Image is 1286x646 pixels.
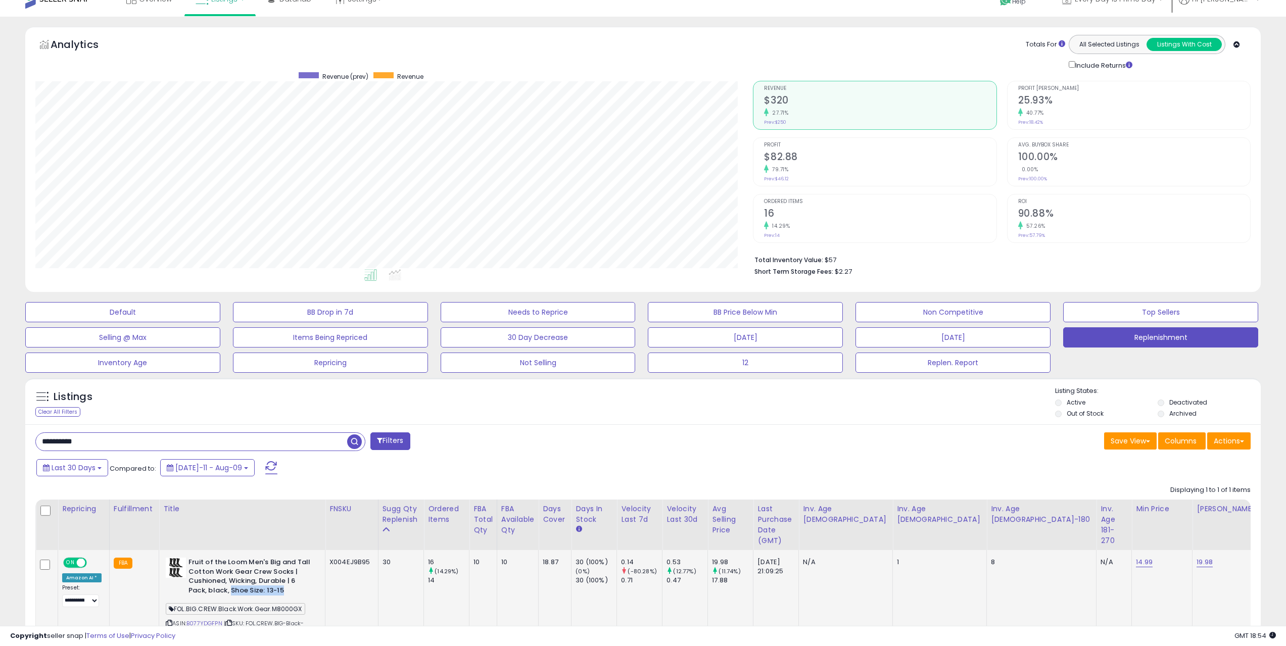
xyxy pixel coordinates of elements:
button: [DATE]-11 - Aug-09 [160,459,255,476]
span: Profit [PERSON_NAME] [1018,86,1250,91]
span: ON [64,559,77,567]
div: Preset: [62,584,102,607]
h2: $320 [764,94,996,108]
th: Please note that this number is a calculation based on your required days of coverage and your ve... [378,500,424,550]
div: Velocity Last 30d [666,504,703,525]
small: Prev: 18.42% [1018,119,1043,125]
div: 0.47 [666,576,707,585]
div: Repricing [62,504,105,514]
label: Active [1067,398,1085,407]
span: Columns [1165,436,1197,446]
span: Revenue (prev) [322,72,368,81]
label: Deactivated [1169,398,1207,407]
h2: 25.93% [1018,94,1250,108]
button: [DATE] [855,327,1051,347]
span: FOL.BIG.CREW.Black.Work.Gear.M8000GX [166,603,305,615]
button: Replen. Report [855,353,1051,373]
small: Prev: $46.12 [764,176,789,182]
button: 12 [648,353,843,373]
button: Selling @ Max [25,327,220,347]
small: Prev: 100.00% [1018,176,1047,182]
h2: 90.88% [1018,208,1250,221]
h2: 16 [764,208,996,221]
span: Revenue [764,86,996,91]
small: Days In Stock. [576,525,582,534]
button: Listings With Cost [1147,38,1222,51]
div: [PERSON_NAME] [1197,504,1257,514]
small: (12.77%) [673,567,696,575]
span: Ordered Items [764,199,996,205]
small: 57.26% [1023,222,1045,230]
button: Save View [1104,432,1157,450]
small: 27.71% [769,109,788,117]
small: (-80.28%) [628,567,656,575]
div: 17.88 [712,576,753,585]
div: Fulfillment [114,504,155,514]
label: Archived [1169,409,1197,418]
div: 14 [428,576,469,585]
div: 1 [897,558,979,567]
div: 30 (100%) [576,558,616,567]
div: Inv. Age [DEMOGRAPHIC_DATA]-180 [991,504,1092,525]
span: 2025-09-9 18:54 GMT [1234,631,1276,640]
h5: Analytics [51,37,118,54]
div: 8 [991,558,1088,567]
button: Replenishment [1063,327,1258,347]
small: 79.71% [769,166,788,173]
div: 16 [428,558,469,567]
span: | SKU: FOL.CREW.BIG-Black-Work.Gear-6pk-FBA [166,619,304,634]
button: [DATE] [648,327,843,347]
div: 19.98 [712,558,753,567]
span: Last 30 Days [52,463,96,473]
button: Not Selling [441,353,636,373]
div: N/A [803,558,885,567]
img: 41CuYJpS8wL._SL40_.jpg [166,558,186,578]
h5: Listings [54,390,92,404]
button: Filters [370,432,410,450]
b: Fruit of the Loom Men's Big and Tall Cotton Work Gear Crew Socks | Cushioned, Wicking, Durable | ... [188,558,311,598]
div: Days Cover [543,504,567,525]
div: Totals For [1026,40,1065,49]
h2: $82.88 [764,151,996,165]
button: 30 Day Decrease [441,327,636,347]
span: OFF [85,559,102,567]
div: 0.53 [666,558,707,567]
button: Columns [1158,432,1206,450]
button: All Selected Listings [1072,38,1147,51]
small: FBA [114,558,132,569]
button: Top Sellers [1063,302,1258,322]
span: Avg. Buybox Share [1018,142,1250,148]
button: Repricing [233,353,428,373]
button: Non Competitive [855,302,1051,322]
small: (14.29%) [435,567,458,575]
a: 14.99 [1136,557,1153,567]
div: 10 [501,558,531,567]
button: Default [25,302,220,322]
div: Clear All Filters [35,407,80,417]
div: N/A [1101,558,1124,567]
span: Compared to: [110,464,156,473]
a: Terms of Use [86,631,129,640]
div: 0.71 [621,576,662,585]
div: Amazon AI * [62,573,102,582]
div: 30 (100%) [576,576,616,585]
button: Actions [1207,432,1251,450]
a: Privacy Policy [131,631,175,640]
small: 0.00% [1018,166,1038,173]
span: $2.27 [835,267,852,276]
div: 30 [383,558,416,567]
small: 14.29% [769,222,790,230]
div: Title [163,504,321,514]
a: B077YDGFPN [186,619,222,628]
div: Inv. Age [DEMOGRAPHIC_DATA] [803,504,888,525]
div: Avg Selling Price [712,504,749,535]
button: BB Drop in 7d [233,302,428,322]
a: 19.98 [1197,557,1213,567]
div: Ordered Items [428,504,465,525]
div: FNSKU [329,504,374,514]
div: Velocity Last 7d [621,504,658,525]
div: FBA Total Qty [473,504,493,535]
strong: Copyright [10,631,47,640]
button: Last 30 Days [36,459,108,476]
button: Needs to Reprice [441,302,636,322]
